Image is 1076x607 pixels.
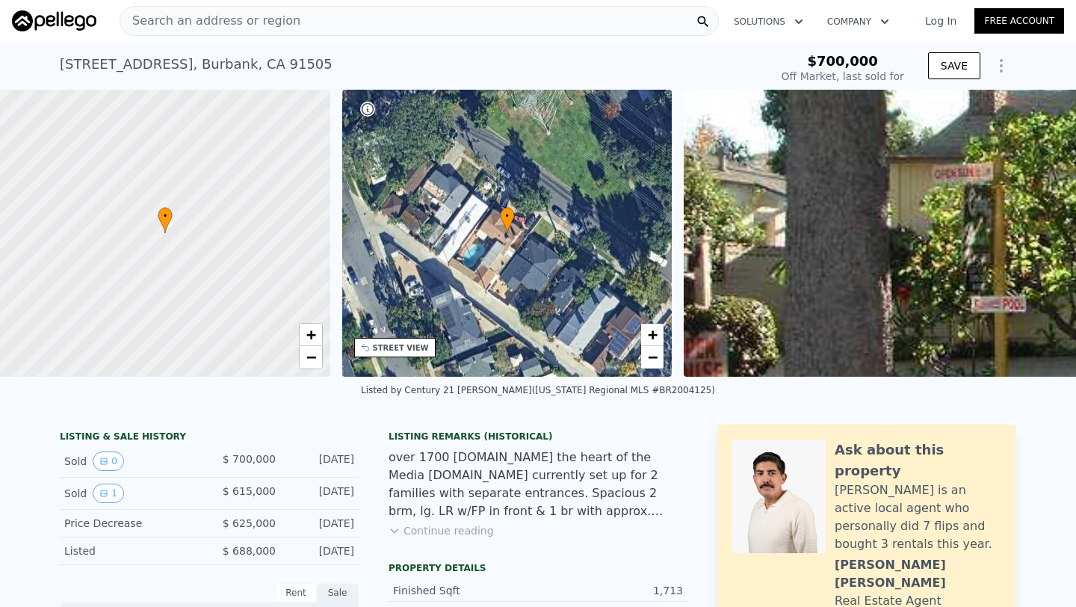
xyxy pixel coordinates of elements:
div: [STREET_ADDRESS] , Burbank , CA 91505 [60,54,333,75]
span: $700,000 [807,53,878,69]
span: − [648,348,658,366]
a: Free Account [974,8,1064,34]
div: Sold [64,484,197,503]
div: • [500,207,515,233]
span: Search an address or region [120,12,300,30]
span: • [500,209,515,223]
span: − [306,348,315,366]
span: $ 625,000 [223,517,276,529]
div: Listed by Century 21 [PERSON_NAME] ([US_STATE] Regional MLS #BR2004125) [361,385,715,395]
div: Listing Remarks (Historical) [389,431,687,443]
div: Ask about this property [835,440,1001,481]
div: [DATE] [288,516,354,531]
a: Zoom out [300,346,322,369]
a: Zoom in [300,324,322,346]
span: + [648,325,658,344]
img: Pellego [12,10,96,31]
div: STREET VIEW [373,342,429,354]
div: Off Market, last sold for [782,69,904,84]
button: Show Options [986,51,1016,81]
div: [DATE] [288,543,354,558]
div: Property details [389,562,687,574]
div: Price Decrease [64,516,197,531]
div: 1,713 [538,583,683,598]
div: LISTING & SALE HISTORY [60,431,359,446]
div: over 1700 [DOMAIN_NAME] the heart of the Media [DOMAIN_NAME] currently set up for 2 families with... [389,449,687,520]
div: [PERSON_NAME] is an active local agent who personally did 7 flips and bought 3 rentals this year. [835,481,1001,553]
button: Continue reading [389,523,494,538]
button: View historical data [93,484,124,503]
span: $ 700,000 [223,453,276,465]
button: Company [815,8,901,35]
a: Zoom out [641,346,664,369]
div: Finished Sqft [393,583,538,598]
button: SAVE [928,52,980,79]
span: $ 615,000 [223,485,276,497]
div: [DATE] [288,484,354,503]
div: [PERSON_NAME] [PERSON_NAME] [835,556,1001,592]
button: View historical data [93,452,124,471]
div: Listed [64,543,197,558]
div: Sale [317,583,359,603]
a: Zoom in [641,324,664,346]
div: • [158,207,173,233]
button: Solutions [722,8,815,35]
a: Log In [907,13,974,28]
span: $ 688,000 [223,545,276,557]
span: • [158,209,173,223]
span: + [306,325,315,344]
div: Rent [275,583,317,603]
div: [DATE] [288,452,354,471]
div: Sold [64,452,197,471]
